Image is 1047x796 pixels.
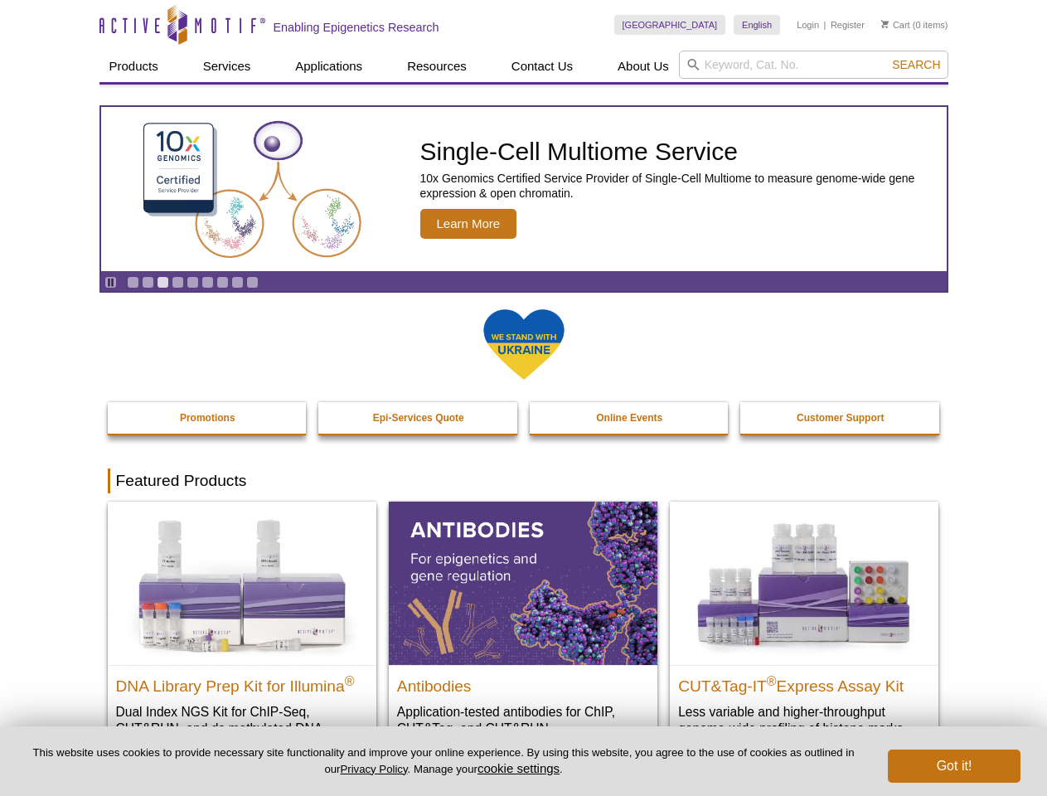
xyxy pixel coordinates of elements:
[502,51,583,82] a: Contact Us
[679,51,948,79] input: Keyword, Cat. No.
[187,276,199,289] a: Go to slide 5
[482,308,565,381] img: We Stand With Ukraine
[670,502,938,753] a: CUT&Tag-IT® Express Assay Kit CUT&Tag-IT®Express Assay Kit Less variable and higher-throughput ge...
[108,468,940,493] h2: Featured Products
[180,412,235,424] strong: Promotions
[340,763,407,775] a: Privacy Policy
[142,276,154,289] a: Go to slide 2
[373,412,464,424] strong: Epi-Services Quote
[740,402,941,434] a: Customer Support
[201,276,214,289] a: Go to slide 6
[614,15,726,35] a: [GEOGRAPHIC_DATA]
[797,19,819,31] a: Login
[888,750,1020,783] button: Got it!
[678,703,930,737] p: Less variable and higher-throughput genome-wide profiling of histone marks​.
[420,139,938,164] h2: Single-Cell Multiome Service
[172,276,184,289] a: Go to slide 4
[881,15,948,35] li: (0 items)
[420,171,938,201] p: 10x Genomics Certified Service Provider of Single-Cell Multiome to measure genome-wide gene expre...
[389,502,657,753] a: All Antibodies Antibodies Application-tested antibodies for ChIP, CUT&Tag, and CUT&RUN.
[216,276,229,289] a: Go to slide 7
[477,761,560,775] button: cookie settings
[27,745,860,777] p: This website uses cookies to provide necessary site functionality and improve your online experie...
[420,209,517,239] span: Learn More
[318,402,519,434] a: Epi-Services Quote
[157,276,169,289] a: Go to slide 3
[881,19,910,31] a: Cart
[596,412,662,424] strong: Online Events
[101,107,947,271] article: Single-Cell Multiome Service
[397,703,649,737] p: Application-tested antibodies for ChIP, CUT&Tag, and CUT&RUN.
[397,670,649,695] h2: Antibodies
[831,19,865,31] a: Register
[670,502,938,664] img: CUT&Tag-IT® Express Assay Kit
[104,276,117,289] a: Toggle autoplay
[530,402,730,434] a: Online Events
[116,703,368,754] p: Dual Index NGS Kit for ChIP-Seq, CUT&RUN, and ds methylated DNA assays.
[101,107,947,271] a: Single-Cell Multiome Service Single-Cell Multiome Service 10x Genomics Certified Service Provider...
[108,502,376,769] a: DNA Library Prep Kit for Illumina DNA Library Prep Kit for Illumina® Dual Index NGS Kit for ChIP-...
[345,673,355,687] sup: ®
[767,673,777,687] sup: ®
[797,412,884,424] strong: Customer Support
[108,502,376,664] img: DNA Library Prep Kit for Illumina
[99,51,168,82] a: Products
[678,670,930,695] h2: CUT&Tag-IT Express Assay Kit
[285,51,372,82] a: Applications
[608,51,679,82] a: About Us
[128,114,376,265] img: Single-Cell Multiome Service
[193,51,261,82] a: Services
[389,502,657,664] img: All Antibodies
[246,276,259,289] a: Go to slide 9
[824,15,826,35] li: |
[274,20,439,35] h2: Enabling Epigenetics Research
[127,276,139,289] a: Go to slide 1
[116,670,368,695] h2: DNA Library Prep Kit for Illumina
[887,57,945,72] button: Search
[231,276,244,289] a: Go to slide 8
[108,402,308,434] a: Promotions
[397,51,477,82] a: Resources
[734,15,780,35] a: English
[892,58,940,71] span: Search
[881,20,889,28] img: Your Cart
